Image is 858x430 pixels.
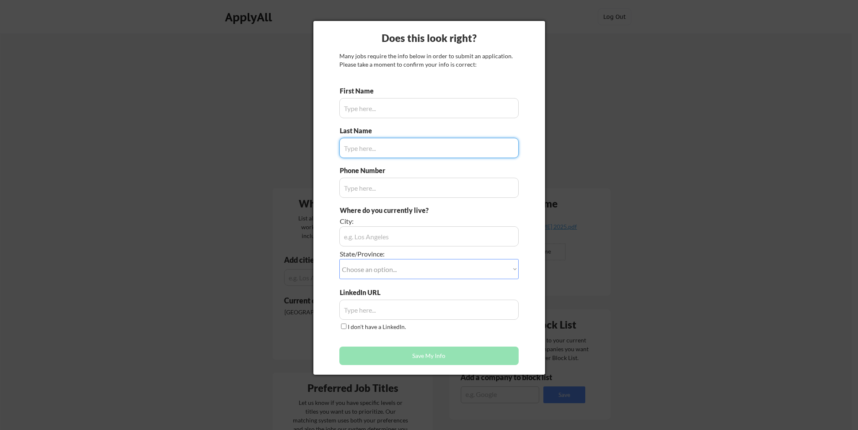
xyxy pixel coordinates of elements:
div: Does this look right? [313,31,545,45]
input: Type here... [339,138,519,158]
div: City: [340,217,472,226]
div: Where do you currently live? [340,206,472,215]
input: Type here... [339,178,519,198]
div: Many jobs require the info below in order to submit an application. Please take a moment to confi... [339,52,519,68]
input: Type here... [339,98,519,118]
input: e.g. Los Angeles [339,226,519,246]
div: State/Province: [340,249,472,259]
button: Save My Info [339,347,519,365]
div: LinkedIn URL [340,288,402,297]
div: Phone Number [340,166,390,175]
div: First Name [340,86,380,96]
label: I don't have a LinkedIn. [348,323,406,330]
div: Last Name [340,126,380,135]
input: Type here... [339,300,519,320]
